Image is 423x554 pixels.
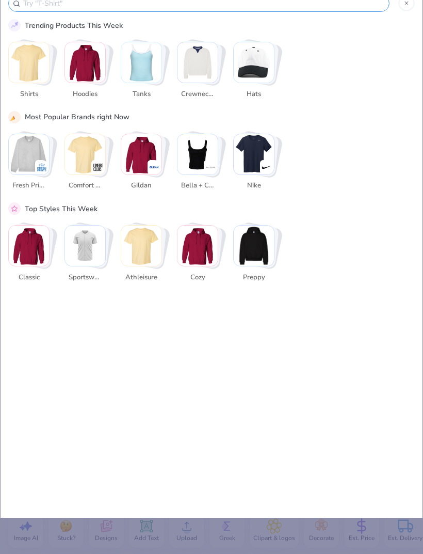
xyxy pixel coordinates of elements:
span: Cozy [181,273,215,283]
button: Stack Card Button Crewnecks [177,42,218,103]
button: Stack Card Button Classic [8,225,50,287]
span: Tanks [125,89,158,100]
img: trend_line.gif [10,21,19,30]
button: Stack Card Button Hoodies [64,42,106,103]
span: Gildan [125,181,158,191]
button: Stack Card Button Gildan [121,134,162,195]
button: Stack Card Button Tanks [121,42,162,103]
img: Hats [234,42,274,83]
img: Bella + Canvas [205,162,216,172]
img: pink_star.gif [10,204,19,213]
span: Hats [237,89,271,100]
img: Cozy [177,226,218,266]
img: Fresh Prints [37,162,47,172]
span: Fresh Prints [12,181,46,191]
img: Sportswear [65,226,105,266]
span: Hoodies [69,89,102,100]
button: Stack Card Button Shirts [8,42,50,103]
img: Bella + Canvas [177,134,218,175]
img: Classic [9,226,49,266]
button: Stack Card Button Nike [233,134,274,195]
button: Stack Card Button Fresh Prints [8,134,50,195]
img: party_popper.gif [10,113,19,122]
img: Comfort Colors [65,134,105,175]
img: Nike [234,134,274,175]
img: Gildan [121,134,161,175]
img: Gildan [149,162,159,172]
img: Nike [262,162,272,172]
span: Athleisure [125,273,158,283]
img: Shirts [9,42,49,83]
span: Shirts [12,89,46,100]
img: Hoodies [65,42,105,83]
div: Trending Products This Week [25,20,123,31]
button: Stack Card Button Preppy [233,225,274,287]
button: Stack Card Button Comfort Colors [64,134,106,195]
img: Athleisure [121,226,161,266]
img: Tanks [121,42,161,83]
img: Comfort Colors [93,162,103,172]
span: Nike [237,181,271,191]
button: Stack Card Button Sportswear [64,225,106,287]
span: Bella + Canvas [181,181,215,191]
button: Stack Card Button Hats [233,42,274,103]
img: Fresh Prints [9,134,49,175]
button: Stack Card Button Cozy [177,225,218,287]
div: Most Popular Brands right Now [25,112,129,122]
div: Top Styles This Week [25,203,97,214]
span: Preppy [237,273,271,283]
button: Stack Card Button Bella + Canvas [177,134,218,195]
button: Stack Card Button Athleisure [121,225,162,287]
span: Comfort Colors [69,181,102,191]
img: Crewnecks [177,42,218,83]
span: Sportswear [69,273,102,283]
span: Crewnecks [181,89,215,100]
span: Classic [12,273,46,283]
img: Preppy [234,226,274,266]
